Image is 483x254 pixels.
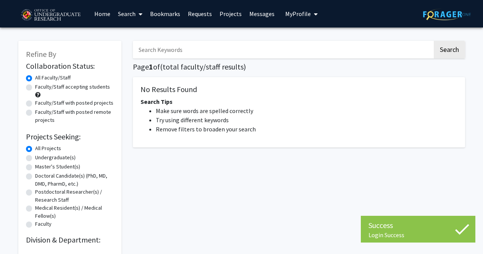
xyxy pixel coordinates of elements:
[434,41,465,58] button: Search
[368,231,468,239] div: Login Success
[133,155,465,173] nav: Page navigation
[133,41,433,58] input: Search Keywords
[35,83,110,91] label: Faculty/Staff accepting students
[26,132,114,141] h2: Projects Seeking:
[216,0,246,27] a: Projects
[423,8,471,20] img: ForagerOne Logo
[35,154,76,162] label: Undergraduate(s)
[35,204,114,220] label: Medical Resident(s) / Medical Fellow(s)
[35,163,80,171] label: Master's Student(s)
[90,0,114,27] a: Home
[246,0,278,27] a: Messages
[368,220,468,231] div: Success
[18,6,83,25] img: University of Maryland Logo
[114,0,146,27] a: Search
[285,10,311,18] span: My Profile
[35,172,114,188] label: Doctoral Candidate(s) (PhD, MD, DMD, PharmD, etc.)
[26,49,56,59] span: Refine By
[156,106,457,115] li: Make sure words are spelled correctly
[26,61,114,71] h2: Collaboration Status:
[35,220,52,228] label: Faculty
[141,85,457,94] h5: No Results Found
[35,108,114,124] label: Faculty/Staff with posted remote projects
[35,188,114,204] label: Postdoctoral Researcher(s) / Research Staff
[26,235,114,244] h2: Division & Department:
[146,0,184,27] a: Bookmarks
[35,144,61,152] label: All Projects
[156,115,457,125] li: Try using different keywords
[133,62,465,71] h1: Page of ( total faculty/staff results)
[156,125,457,134] li: Remove filters to broaden your search
[141,98,173,105] span: Search Tips
[184,0,216,27] a: Requests
[35,99,113,107] label: Faculty/Staff with posted projects
[149,62,153,71] span: 1
[35,74,71,82] label: All Faculty/Staff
